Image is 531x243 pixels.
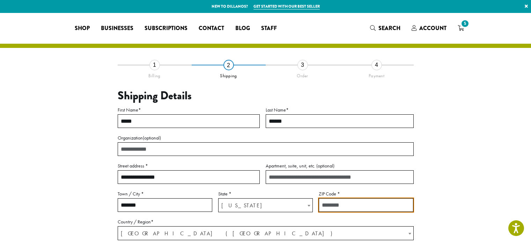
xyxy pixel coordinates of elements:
[118,106,260,114] label: First Name
[118,190,212,198] label: Town / City
[297,60,308,70] div: 3
[118,226,414,240] span: Country / Region
[253,3,320,9] a: Get started with our best seller
[266,162,414,170] label: Apartment, suite, unit, etc.
[149,60,160,70] div: 1
[378,24,400,32] span: Search
[218,190,313,198] label: State
[199,24,224,33] span: Contact
[101,24,133,33] span: Businesses
[419,24,447,32] span: Account
[145,24,187,33] span: Subscriptions
[319,190,413,198] label: ZIP Code
[266,70,340,79] div: Order
[118,162,260,170] label: Street address
[371,60,382,70] div: 4
[218,198,313,212] span: State
[75,24,90,33] span: Shop
[364,22,406,34] a: Search
[340,70,414,79] div: Payment
[460,19,470,28] span: 5
[261,24,277,33] span: Staff
[266,106,414,114] label: Last Name
[69,23,95,34] a: Shop
[316,163,334,169] span: (optional)
[256,23,282,34] a: Staff
[223,60,234,70] div: 2
[192,70,266,79] div: Shipping
[118,89,414,102] h3: Shipping Details
[235,24,250,33] span: Blog
[219,199,312,212] span: Washington
[118,227,413,240] span: United States (US)
[143,135,161,141] span: (optional)
[118,70,192,79] div: Billing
